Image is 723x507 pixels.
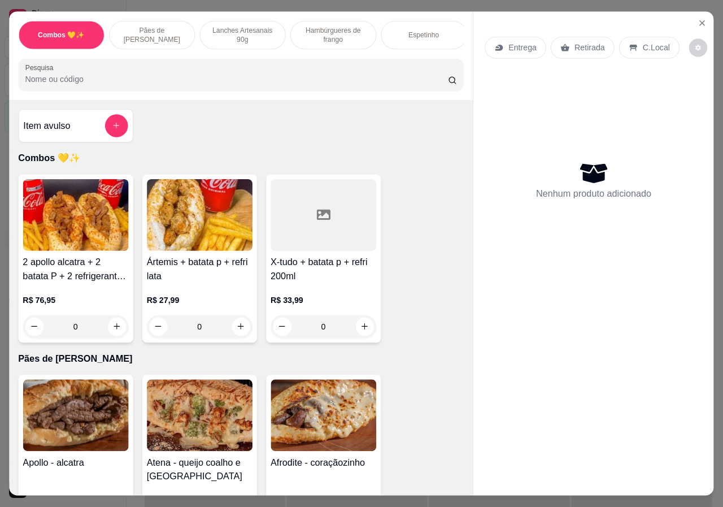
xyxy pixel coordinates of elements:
[18,352,464,366] p: Pães de [PERSON_NAME]
[147,294,252,306] p: R$ 27,99
[119,26,185,44] p: Pães de [PERSON_NAME]
[693,14,711,32] button: Close
[23,255,128,283] h4: 2 apollo alcatra + 2 batata P + 2 refrigerantes lata
[147,179,252,251] img: product-image
[147,456,252,483] h4: Atena - queijo coalho e [GEOGRAPHIC_DATA]
[105,114,128,137] button: add-separate-item
[271,255,376,283] h4: X-tudo + batata p + refri 200ml
[300,26,367,44] p: Hambúrgueres de frango
[147,255,252,283] h4: Ártemis + batata p + refri lata
[38,31,85,40] p: Combos 💛✨
[23,179,128,251] img: product-image
[271,379,376,451] img: product-image
[408,31,439,40] p: Espetinho
[147,495,252,506] p: R$ 18,99
[508,42,537,53] p: Entrega
[25,63,58,72] label: Pesquisa
[147,379,252,451] img: product-image
[18,151,464,165] p: Combos 💛✨
[23,495,128,506] p: R$ 27,99
[25,73,448,85] input: Pesquisa
[536,187,651,201] p: Nenhum produto adicionado
[23,294,128,306] p: R$ 76,95
[643,42,670,53] p: C.Local
[23,379,128,451] img: product-image
[209,26,276,44] p: Lanches Artesanais 90g
[271,294,376,306] p: R$ 33,99
[574,42,605,53] p: Retirada
[271,495,376,506] p: R$ 25,99
[271,456,376,469] h4: Afrodite - coraçãozinho
[689,38,707,57] button: decrease-product-quantity
[23,456,128,469] h4: Apollo - alcatra
[23,119,70,132] h4: Item avulso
